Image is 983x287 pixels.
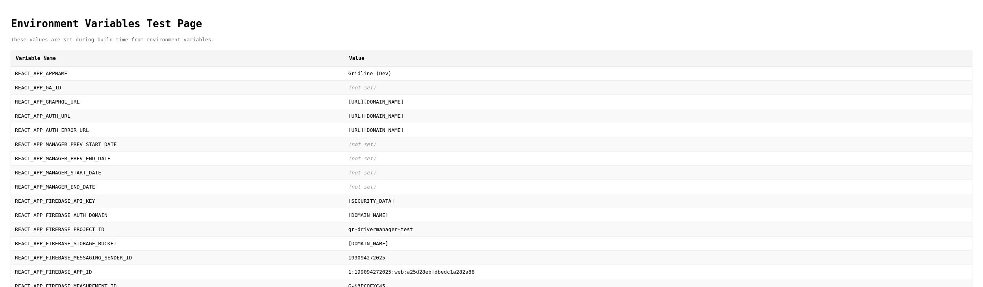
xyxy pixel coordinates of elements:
td: [URL][DOMAIN_NAME] [344,109,972,123]
td: Gridline (Dev) [344,66,972,81]
td: REACT_APP_FIREBASE_STORAGE_BUCKET [11,236,344,250]
td: REACT_APP_GRAPHQL_URL [11,94,344,109]
td: (not set) [344,80,972,94]
td: (not set) [344,165,972,180]
td: REACT_APP_FIREBASE_MESSAGING_SENDER_ID [11,250,344,265]
td: gr-drivermanager-test [344,222,972,236]
td: 1:199094272025:web:a25d28ebfdbedc1a282a88 [344,265,972,279]
td: [URL][DOMAIN_NAME] [344,123,972,137]
td: REACT_APP_FIREBASE_API_KEY [11,194,344,208]
h1: Environment Variables Test Page [11,18,972,30]
td: REACT_APP_AUTH_URL [11,109,344,123]
td: REACT_APP_MANAGER_PREV_START_DATE [11,137,344,151]
th: Variable Name [11,50,344,66]
td: [URL][DOMAIN_NAME] [344,94,972,109]
td: REACT_APP_FIREBASE_APP_ID [11,265,344,279]
td: (not set) [344,137,972,151]
td: REACT_APP_MANAGER_END_DATE [11,180,344,194]
td: 199094272025 [344,250,972,265]
td: REACT_APP_FIREBASE_AUTH_DOMAIN [11,208,344,222]
td: (not set) [344,151,972,165]
td: REACT_APP_GA_ID [11,80,344,94]
td: [DOMAIN_NAME] [344,208,972,222]
td: [DOMAIN_NAME] [344,236,972,250]
p: These values are set during build time from environment variables. [11,37,972,43]
td: REACT_APP_AUTH_ERROR_URL [11,123,344,137]
td: REACT_APP_FIREBASE_PROJECT_ID [11,222,344,236]
td: REACT_APP_APPNAME [11,66,344,81]
td: REACT_APP_MANAGER_PREV_END_DATE [11,151,344,165]
th: Value [344,50,972,66]
td: (not set) [344,180,972,194]
td: REACT_APP_MANAGER_START_DATE [11,165,344,180]
td: [SECURITY_DATA] [344,194,972,208]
